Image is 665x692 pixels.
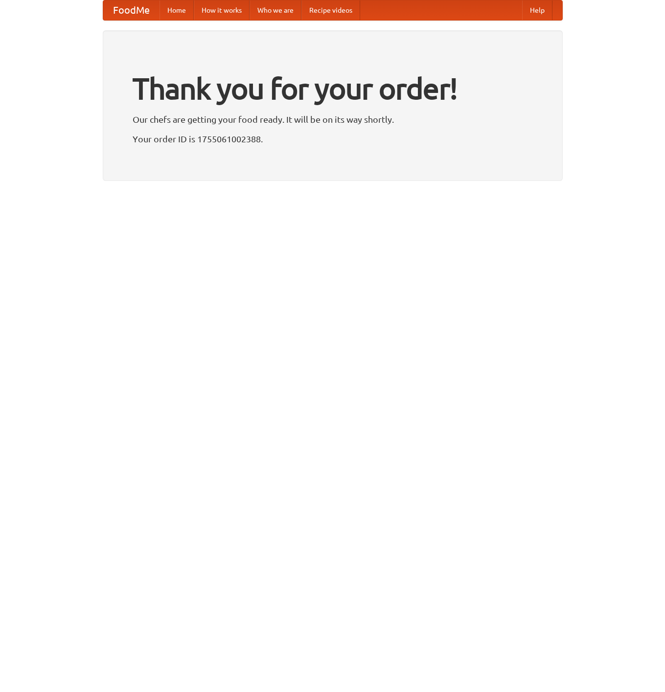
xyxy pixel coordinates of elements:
a: Home [160,0,194,20]
p: Your order ID is 1755061002388. [133,132,533,146]
p: Our chefs are getting your food ready. It will be on its way shortly. [133,112,533,127]
a: How it works [194,0,250,20]
a: Who we are [250,0,301,20]
a: Recipe videos [301,0,360,20]
h1: Thank you for your order! [133,65,533,112]
a: Help [522,0,552,20]
a: FoodMe [103,0,160,20]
